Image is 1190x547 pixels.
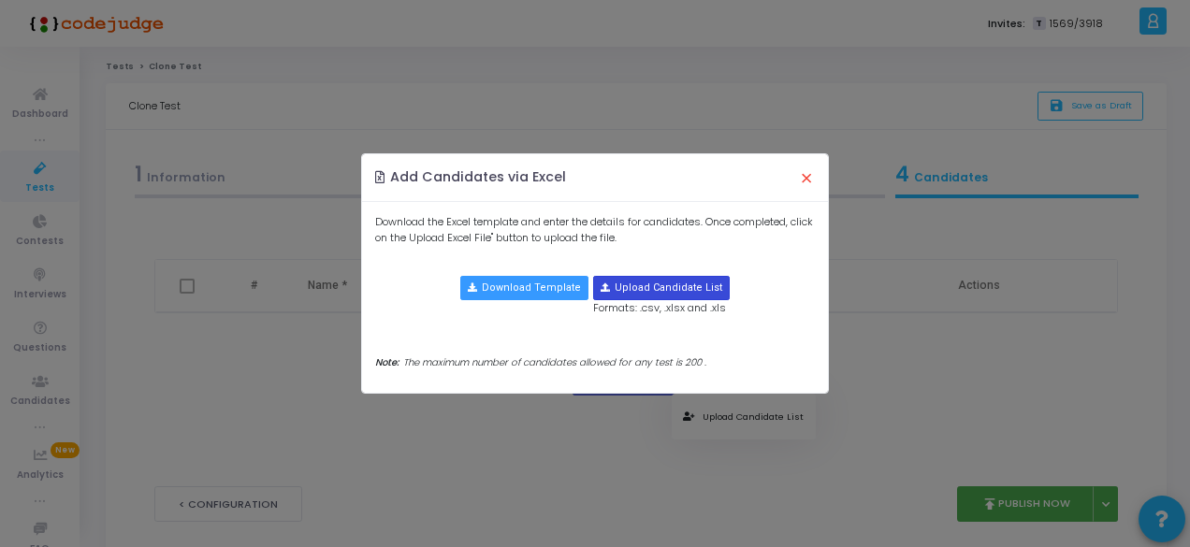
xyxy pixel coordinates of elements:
button: Upload Candidate List [593,276,730,300]
span: Note: [375,355,399,369]
button: Close [787,157,826,198]
div: Formats: .csv, .xlsx and .xls [593,276,730,316]
p: Download the Excel template and enter the details for candidates. Once completed, click on the Up... [375,214,816,245]
h4: Add Candidates via Excel [375,167,567,187]
span: The maximum number of candidates allowed for any test is 200 . [403,355,706,369]
button: Download Template [460,276,588,300]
